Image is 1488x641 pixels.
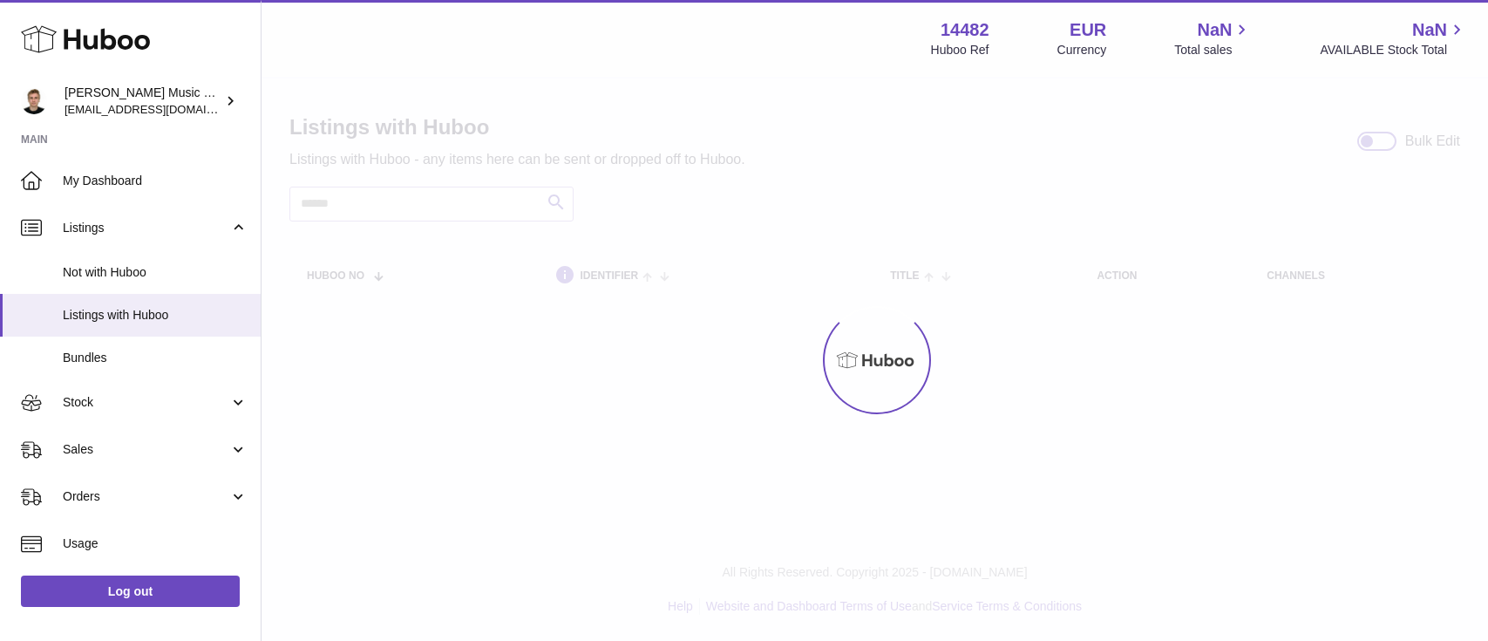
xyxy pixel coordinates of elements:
[63,394,229,411] span: Stock
[1412,18,1447,42] span: NaN
[1197,18,1232,42] span: NaN
[21,88,47,114] img: internalAdmin-14482@internal.huboo.com
[63,535,248,552] span: Usage
[63,441,229,458] span: Sales
[65,85,221,118] div: [PERSON_NAME] Music & Media Publishing - FZCO
[63,220,229,236] span: Listings
[63,488,229,505] span: Orders
[1057,42,1107,58] div: Currency
[1320,42,1467,58] span: AVAILABLE Stock Total
[931,42,989,58] div: Huboo Ref
[65,102,256,116] span: [EMAIL_ADDRESS][DOMAIN_NAME]
[1174,42,1252,58] span: Total sales
[63,264,248,281] span: Not with Huboo
[1174,18,1252,58] a: NaN Total sales
[1320,18,1467,58] a: NaN AVAILABLE Stock Total
[63,350,248,366] span: Bundles
[1070,18,1106,42] strong: EUR
[63,173,248,189] span: My Dashboard
[63,307,248,324] span: Listings with Huboo
[21,576,240,607] a: Log out
[941,18,989,42] strong: 14482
